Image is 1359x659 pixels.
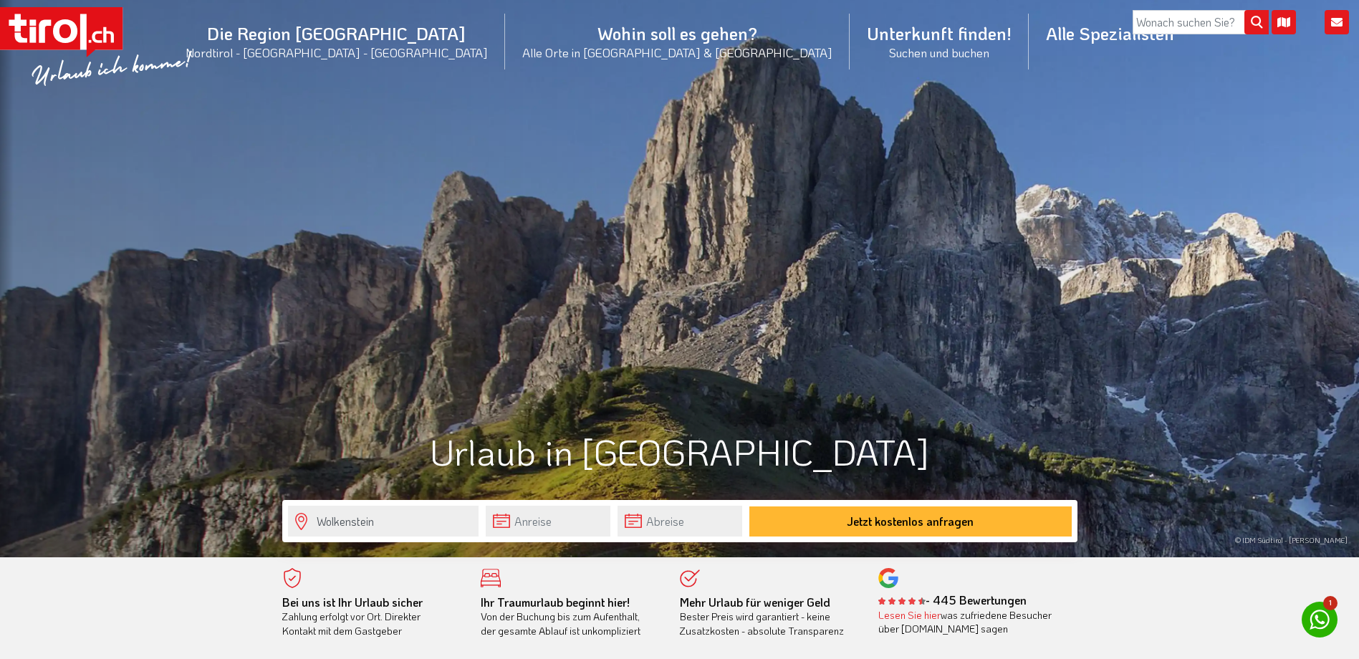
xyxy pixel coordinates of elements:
div: Bester Preis wird garantiert - keine Zusatzkosten - absolute Transparenz [680,595,858,638]
h1: Urlaub in [GEOGRAPHIC_DATA] [282,432,1077,471]
b: Ihr Traumurlaub beginnt hier! [481,595,630,610]
b: Mehr Urlaub für weniger Geld [680,595,830,610]
div: Von der Buchung bis zum Aufenthalt, der gesamte Ablauf ist unkompliziert [481,595,658,638]
a: Lesen Sie hier [878,608,941,622]
a: 1 [1302,602,1338,638]
div: Zahlung erfolgt vor Ort. Direkter Kontakt mit dem Gastgeber [282,595,460,638]
input: Abreise [618,506,742,537]
a: Die Region [GEOGRAPHIC_DATA]Nordtirol - [GEOGRAPHIC_DATA] - [GEOGRAPHIC_DATA] [168,6,505,76]
small: Nordtirol - [GEOGRAPHIC_DATA] - [GEOGRAPHIC_DATA] [186,44,488,60]
input: Anreise [486,506,610,537]
b: - 445 Bewertungen [878,592,1027,607]
small: Suchen und buchen [867,44,1012,60]
b: Bei uns ist Ihr Urlaub sicher [282,595,423,610]
a: Alle Spezialisten [1029,6,1191,60]
a: Unterkunft finden!Suchen und buchen [850,6,1029,76]
i: Karte öffnen [1272,10,1296,34]
input: Wo soll's hingehen? [288,506,479,537]
div: was zufriedene Besucher über [DOMAIN_NAME] sagen [878,608,1056,636]
input: Wonach suchen Sie? [1133,10,1269,34]
button: Jetzt kostenlos anfragen [749,506,1072,537]
a: Wohin soll es gehen?Alle Orte in [GEOGRAPHIC_DATA] & [GEOGRAPHIC_DATA] [505,6,850,76]
i: Kontakt [1325,10,1349,34]
span: 1 [1323,596,1338,610]
small: Alle Orte in [GEOGRAPHIC_DATA] & [GEOGRAPHIC_DATA] [522,44,832,60]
